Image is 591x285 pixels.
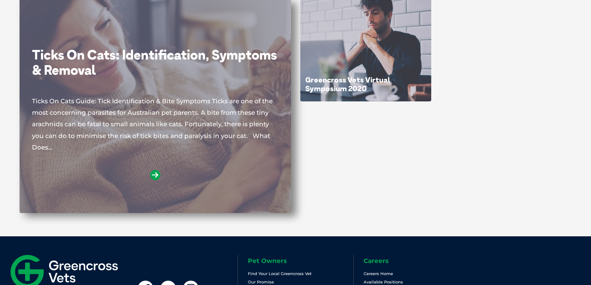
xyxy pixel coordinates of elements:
[248,279,274,284] a: Our Promise
[364,258,469,264] h6: Careers
[579,28,585,34] button: Search
[364,271,393,276] a: Careers Home
[305,75,390,93] a: Greencross Vets Virtual Symposium 2020
[248,258,353,264] h6: Pet Owners
[248,271,311,276] a: Find Your Local Greencross Vet
[32,96,279,151] p: Ticks On Cats Guide: Tick Identification & Bite Symptoms Ticks are one of the most concerning par...
[364,279,403,284] a: Available Positions
[32,47,277,78] a: Ticks On Cats: Identification, Symptoms & Removal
